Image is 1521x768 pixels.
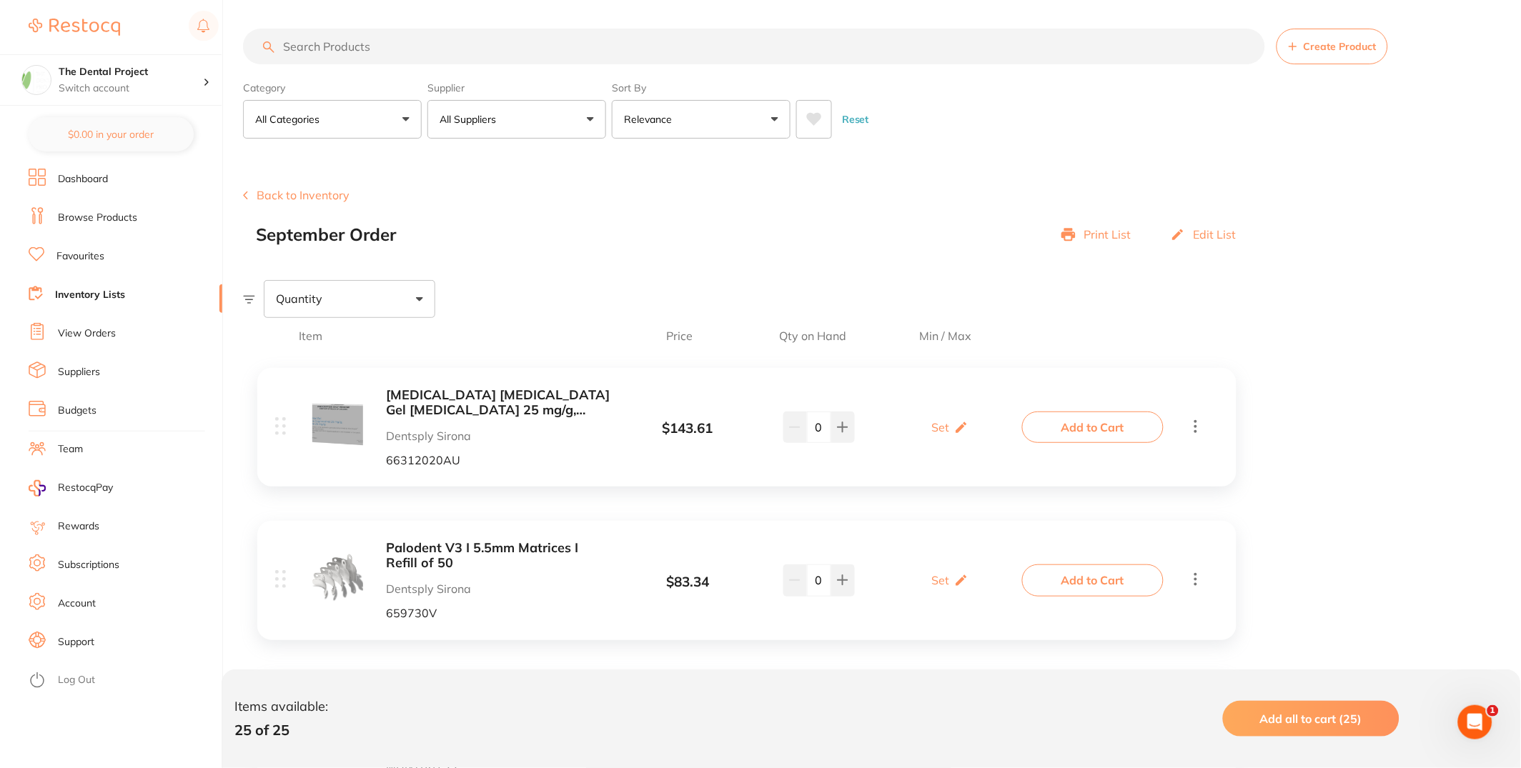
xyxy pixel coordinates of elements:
button: $0.00 in your order [29,117,194,151]
a: Favourites [56,249,104,264]
button: All Categories [243,100,422,139]
img: RestocqPay [29,480,46,497]
a: Account [58,597,96,611]
div: [MEDICAL_DATA] [MEDICAL_DATA] Gel [MEDICAL_DATA] 25 mg/g, [MEDICAL_DATA] 25mg/g Dentsply Sirona 6... [257,368,1237,487]
a: Inventory Lists [55,288,125,302]
p: Set [932,421,950,434]
span: 1 [1487,705,1499,717]
a: Dashboard [58,172,108,186]
div: $ 83.34 [613,574,763,590]
button: Relevance [612,100,791,139]
h2: September Order [256,225,396,245]
label: Sort By [612,81,791,94]
p: Set [932,574,950,587]
p: Relevance [624,112,678,126]
a: Suppliers [58,365,100,379]
a: Rewards [58,519,99,534]
p: All Categories [255,112,325,126]
a: Restocq Logo [29,11,120,44]
img: Restocq Logo [29,19,120,36]
div: Palodent V3 I 5.5mm Matrices I Refill of 50 Dentsply Sirona 659730V $83.34 Set Add to Cart [257,521,1237,639]
p: Switch account [59,81,203,96]
span: Create Product [1303,41,1376,52]
button: Reset [838,100,873,139]
span: RestocqPay [58,481,113,495]
img: The Dental Project [22,66,51,94]
a: Team [58,442,83,457]
span: Price [603,329,755,342]
button: All Suppliers [427,100,606,139]
a: Support [58,635,94,649]
a: Browse Products [58,211,137,225]
span: Qty on Hand [755,329,870,342]
p: Print List [1084,228,1131,241]
p: 25 of 25 [234,722,328,738]
p: Edit List [1194,228,1237,241]
img: cGc [312,552,363,603]
button: Add to Cart [1022,412,1164,443]
a: RestocqPay [29,480,113,497]
div: $ 143.61 [613,421,763,437]
button: [MEDICAL_DATA] [MEDICAL_DATA] Gel [MEDICAL_DATA] 25 mg/g, [MEDICAL_DATA] 25mg/g [386,388,613,417]
span: Add all to cart (25) [1260,712,1362,726]
span: Item [299,329,603,342]
p: Items available: [234,699,328,714]
button: Add to Cart [1022,564,1164,596]
button: Log Out [29,669,218,692]
img: MzEyMDIwQVUuanBn [312,399,363,450]
a: Budgets [58,404,96,418]
p: 66312020AU [386,454,613,467]
label: Category [243,81,422,94]
iframe: Intercom live chat [1458,705,1492,739]
button: Palodent V3 I 5.5mm Matrices I Refill of 50 [386,541,613,570]
a: View Orders [58,326,116,341]
span: Quantity [276,292,322,305]
span: Min / Max [870,329,1022,342]
button: Back to Inventory [243,189,350,201]
label: Supplier [427,81,606,94]
a: Log Out [58,673,95,687]
h4: The Dental Project [59,65,203,79]
p: All Suppliers [440,112,502,126]
p: 659730V [386,607,613,619]
button: Create Product [1277,29,1388,64]
p: Dentsply Sirona [386,582,613,595]
button: Add all to cart (25) [1223,701,1399,737]
a: Subscriptions [58,558,119,572]
input: Search Products [243,29,1265,64]
p: Dentsply Sirona [386,429,613,442]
